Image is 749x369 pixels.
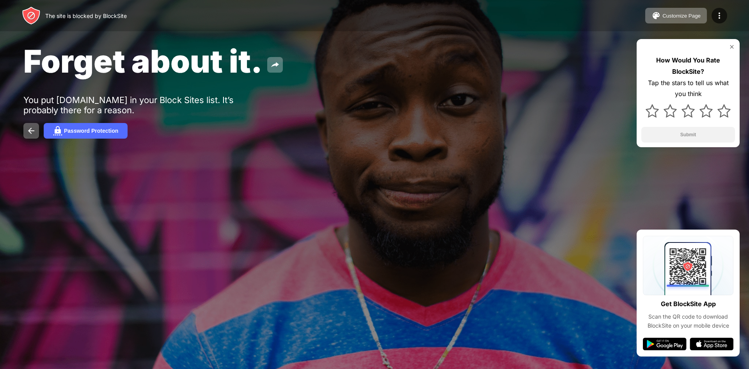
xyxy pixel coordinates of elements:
[651,11,661,20] img: pallet.svg
[641,55,735,77] div: How Would You Rate BlockSite?
[44,123,128,139] button: Password Protection
[23,95,264,115] div: You put [DOMAIN_NAME] in your Block Sites list. It’s probably there for a reason.
[53,126,62,135] img: password.svg
[645,8,707,23] button: Customize Page
[64,128,118,134] div: Password Protection
[662,13,701,19] div: Customize Page
[715,11,724,20] img: menu-icon.svg
[641,77,735,100] div: Tap the stars to tell us what you think
[717,104,731,118] img: star.svg
[646,104,659,118] img: star.svg
[661,298,716,310] div: Get BlockSite App
[690,338,733,350] img: app-store.svg
[270,60,280,70] img: share.svg
[699,104,713,118] img: star.svg
[643,338,687,350] img: google-play.svg
[664,104,677,118] img: star.svg
[729,44,735,50] img: rate-us-close.svg
[23,42,263,80] span: Forget about it.
[45,12,127,19] div: The site is blocked by BlockSite
[682,104,695,118] img: star.svg
[643,312,733,330] div: Scan the QR code to download BlockSite on your mobile device
[22,6,41,25] img: header-logo.svg
[27,126,36,135] img: back.svg
[643,236,733,295] img: qrcode.svg
[641,127,735,143] button: Submit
